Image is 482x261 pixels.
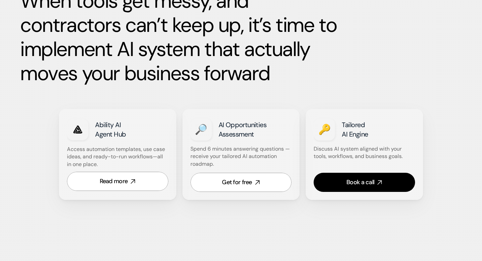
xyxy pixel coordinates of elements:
p: Discuss AI system aligned with your tools, workflows, and business goals. [314,145,414,160]
h3: 🔑 [318,122,331,137]
h3: 🔎 [195,122,207,137]
strong: Ability AI Agent Hub [95,120,126,139]
strong: Tailored [342,120,365,129]
strong: AI Opportunities Assessment [219,120,268,139]
a: Book a call [314,173,415,192]
strong: Spend 6 minutes answering questions — receive your tailored AI automation roadmap. [190,145,291,167]
div: Read more [100,177,128,186]
strong: AI Engine [342,130,368,139]
a: Get for free [190,173,292,192]
p: Access automation templates, use case ideas, and ready-to-run workflows—all in one place. [67,146,167,168]
div: Get for free [222,178,252,187]
a: Read more [67,172,168,191]
div: Book a call [346,178,374,187]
